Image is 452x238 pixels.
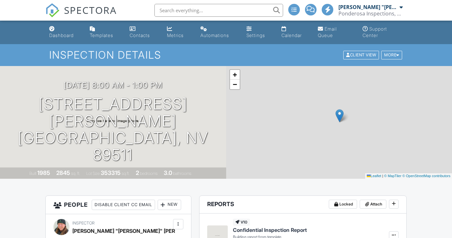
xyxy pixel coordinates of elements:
[343,52,381,57] a: Client View
[167,33,184,38] div: Metrics
[72,221,95,225] span: Inspector
[90,33,113,38] div: Templates
[64,81,162,90] h3: [DATE] 8:00 am - 1:00 pm
[122,171,130,176] span: sq.ft.
[173,171,191,176] span: bathrooms
[86,171,100,176] span: Lot Size
[338,10,403,17] div: Ponderosa Inspections, LLC
[101,169,121,176] div: 353315
[402,174,450,178] a: © OpenStreetMap contributors
[140,171,158,176] span: bedrooms
[230,70,240,80] a: Zoom in
[45,3,60,17] img: The Best Home Inspection Software - Spectora
[198,23,239,42] a: Automations (Advanced)
[336,109,344,122] img: Marker
[382,174,383,178] span: |
[281,33,302,38] div: Calendar
[164,169,172,176] div: 3.0
[200,33,229,38] div: Automations
[92,200,155,210] div: Disable Client CC Email
[279,23,310,42] a: Calendar
[45,9,117,22] a: SPECTORA
[164,23,192,42] a: Metrics
[318,26,337,38] div: Email Queue
[56,169,70,176] div: 2845
[367,174,381,178] a: Leaflet
[47,23,82,42] a: Dashboard
[315,23,355,42] a: Email Queue
[246,33,265,38] div: Settings
[233,80,237,88] span: −
[244,23,274,42] a: Settings
[71,171,80,176] span: sq. ft.
[381,51,402,60] div: More
[158,200,181,210] div: New
[136,169,139,176] div: 2
[233,71,237,79] span: +
[49,33,74,38] div: Dashboard
[384,174,401,178] a: © MapTiler
[10,96,216,164] h1: [STREET_ADDRESS][PERSON_NAME] [GEOGRAPHIC_DATA], NV 89511
[29,171,36,176] span: Built
[230,80,240,89] a: Zoom out
[37,169,50,176] div: 1985
[64,3,117,17] span: SPECTORA
[338,4,398,10] div: [PERSON_NAME] "[PERSON_NAME]" [PERSON_NAME]
[46,196,191,214] h3: People
[127,23,159,42] a: Contacts
[343,51,379,60] div: Client View
[360,23,405,42] a: Support Center
[49,49,402,61] h1: Inspection Details
[130,33,150,38] div: Contacts
[87,23,122,42] a: Templates
[154,4,283,17] input: Search everything...
[363,26,387,38] div: Support Center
